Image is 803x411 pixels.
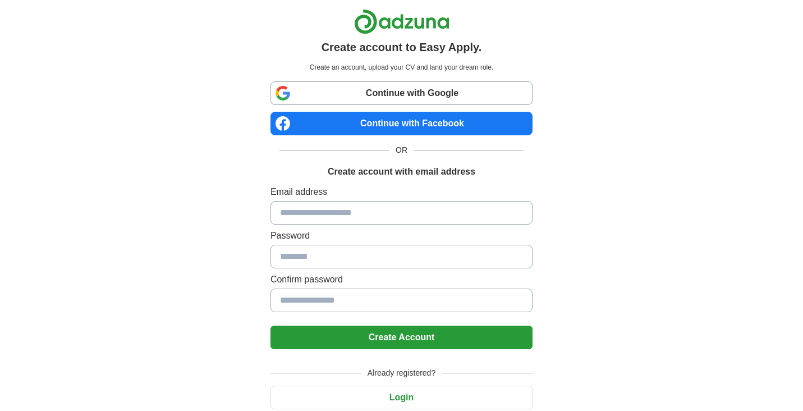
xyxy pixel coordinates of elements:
h1: Create account to Easy Apply. [322,39,482,56]
label: Password [270,229,533,243]
label: Email address [270,185,533,199]
button: Login [270,386,533,409]
a: Continue with Google [270,81,533,105]
a: Login [270,392,533,402]
label: Confirm password [270,273,533,286]
span: OR [389,144,414,156]
button: Create Account [270,326,533,349]
span: Already registered? [361,367,442,379]
p: Create an account, upload your CV and land your dream role. [273,62,530,72]
h1: Create account with email address [328,165,475,179]
a: Continue with Facebook [270,112,533,135]
img: Adzuna logo [354,9,449,34]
